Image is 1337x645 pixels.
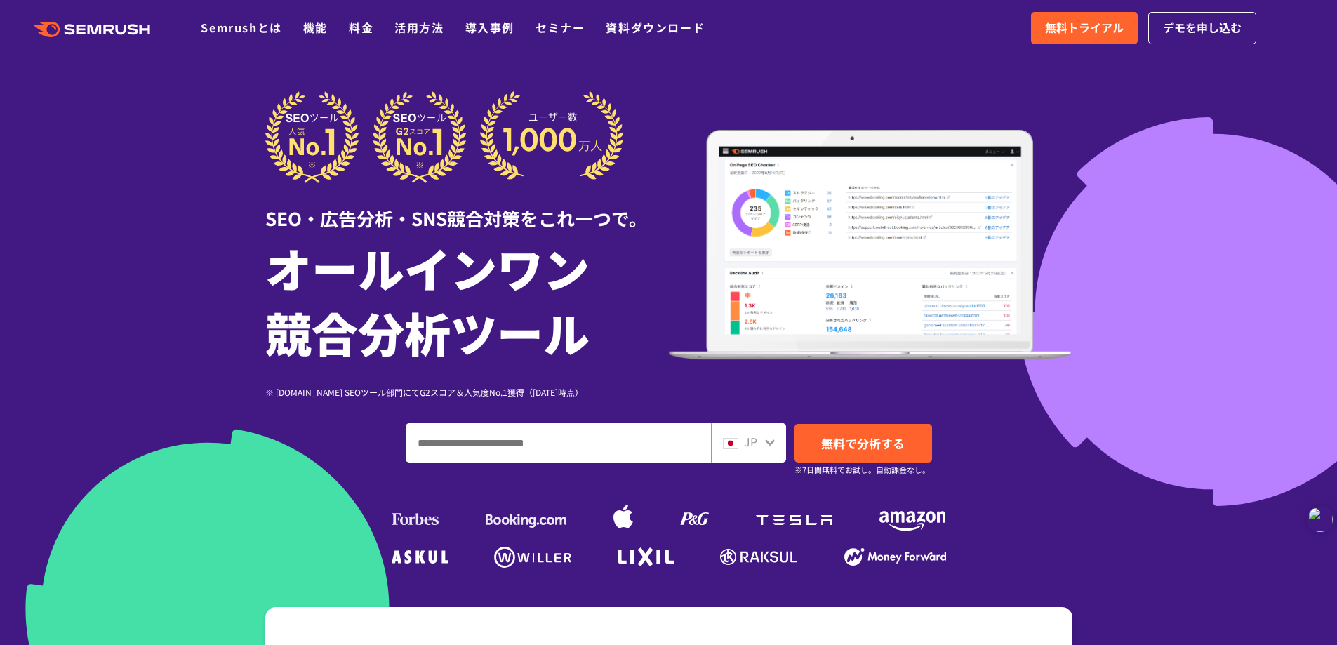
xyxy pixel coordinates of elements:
span: 無料トライアル [1045,19,1124,37]
a: セミナー [536,19,585,36]
a: 機能 [303,19,328,36]
small: ※7日間無料でお試し。自動課金なし。 [794,463,930,477]
div: SEO・広告分析・SNS競合対策をこれ一つで。 [265,183,669,232]
a: 資料ダウンロード [606,19,705,36]
span: デモを申し込む [1163,19,1242,37]
span: 無料で分析する [821,434,905,452]
a: 料金 [349,19,373,36]
a: 活用方法 [394,19,444,36]
div: ※ [DOMAIN_NAME] SEOツール部門にてG2スコア＆人気度No.1獲得（[DATE]時点） [265,385,669,399]
span: JP [744,433,757,450]
h1: オールインワン 競合分析ツール [265,235,669,364]
a: Semrushとは [201,19,281,36]
a: デモを申し込む [1148,12,1256,44]
a: 導入事例 [465,19,514,36]
a: 無料で分析する [794,424,932,463]
input: ドメイン、キーワードまたはURLを入力してください [406,424,710,462]
a: 無料トライアル [1031,12,1138,44]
